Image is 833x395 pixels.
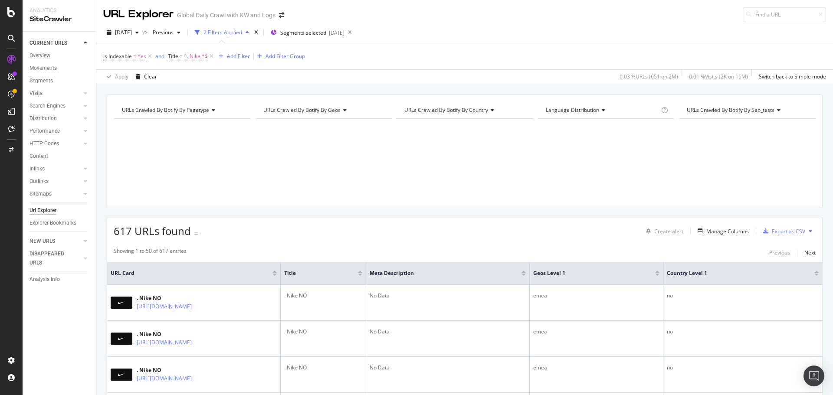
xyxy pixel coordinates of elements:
div: Next [804,249,816,256]
a: Performance [30,127,81,136]
button: Next [804,247,816,258]
span: = [180,52,183,60]
img: Equal [194,232,198,235]
a: Search Engines [30,101,81,111]
a: HTTP Codes [30,139,81,148]
button: Previous [769,247,790,258]
h4: Language Distribution [544,103,660,117]
div: 2 Filters Applied [203,29,242,36]
span: URL Card [111,269,270,277]
a: [URL][DOMAIN_NAME] [137,338,192,347]
div: No Data [370,364,526,372]
div: . Nike NO [137,294,230,302]
h4: URLs Crawled By Botify By country [403,103,525,117]
a: Overview [30,51,90,60]
div: Add Filter Group [266,52,305,60]
span: Language Distribution [546,106,599,114]
span: Title [168,52,178,60]
div: HTTP Codes [30,139,59,148]
span: Yes [138,50,146,62]
div: Performance [30,127,60,136]
a: Inlinks [30,164,81,173]
span: 617 URLs found [114,224,191,238]
span: Is Indexable [103,52,132,60]
a: Url Explorer [30,206,90,215]
span: vs [142,28,149,35]
a: Sitemaps [30,189,81,199]
button: Manage Columns [694,226,749,236]
div: Overview [30,51,50,60]
div: . Nike NO [137,330,230,338]
span: 2025 Sep. 30th [115,29,132,36]
button: Export as CSV [760,224,805,238]
div: Distribution [30,114,57,123]
span: ^. Nike.*$ [184,50,208,62]
div: times [253,28,260,37]
h4: URLs Crawled By Botify By seo_tests [685,103,808,117]
div: Global Daily Crawl with KW and Logs [177,11,275,20]
div: Url Explorer [30,206,56,215]
a: Outlinks [30,177,81,186]
div: no [667,292,819,300]
button: Add Filter [215,51,250,62]
div: 0.01 % Visits ( 2K on 16M ) [689,73,748,80]
div: Manage Columns [706,228,749,235]
button: Create alert [643,224,683,238]
div: Analysis Info [30,275,60,284]
div: emea [533,364,659,372]
div: Add Filter [227,52,250,60]
div: . Nike NO [284,292,362,300]
a: CURRENT URLS [30,39,81,48]
div: Showing 1 to 50 of 617 entries [114,247,187,258]
span: country Level 1 [667,269,801,277]
button: Switch back to Simple mode [755,70,826,84]
img: main image [111,369,132,381]
button: Add Filter Group [254,51,305,62]
img: main image [111,333,132,345]
span: = [133,52,136,60]
span: Geos Level 1 [533,269,642,277]
div: Switch back to Simple mode [759,73,826,80]
span: Previous [149,29,174,36]
a: [URL][DOMAIN_NAME] [137,302,192,311]
button: and [155,52,164,60]
button: Clear [132,70,157,84]
span: URLs Crawled By Botify By seo_tests [687,106,774,114]
div: Search Engines [30,101,66,111]
div: No Data [370,292,526,300]
a: Movements [30,64,90,73]
div: Clear [144,73,157,80]
img: main image [111,297,132,309]
div: No Data [370,328,526,336]
span: Segments selected [280,29,326,36]
div: SiteCrawler [30,14,89,24]
a: Distribution [30,114,81,123]
div: no [667,328,819,336]
div: . Nike NO [284,328,362,336]
div: arrow-right-arrow-left [279,12,284,18]
div: Explorer Bookmarks [30,219,76,228]
div: - [200,230,201,237]
a: NEW URLS [30,237,81,246]
a: Content [30,152,90,161]
a: Visits [30,89,81,98]
div: URL Explorer [103,7,174,22]
div: [DATE] [329,29,344,36]
div: NEW URLS [30,237,55,246]
button: [DATE] [103,26,142,39]
a: Analysis Info [30,275,90,284]
div: emea [533,292,659,300]
div: Content [30,152,48,161]
div: . Nike NO [137,366,230,374]
button: Previous [149,26,184,39]
div: no [667,364,819,372]
div: Outlinks [30,177,49,186]
div: Sitemaps [30,189,52,199]
div: Inlinks [30,164,45,173]
div: Movements [30,64,57,73]
div: 0.03 % URLs ( 651 on 2M ) [620,73,678,80]
div: Analytics [30,7,89,14]
span: URLs Crawled By Botify By pagetype [122,106,209,114]
button: Segments selected[DATE] [267,26,344,39]
div: Visits [30,89,43,98]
